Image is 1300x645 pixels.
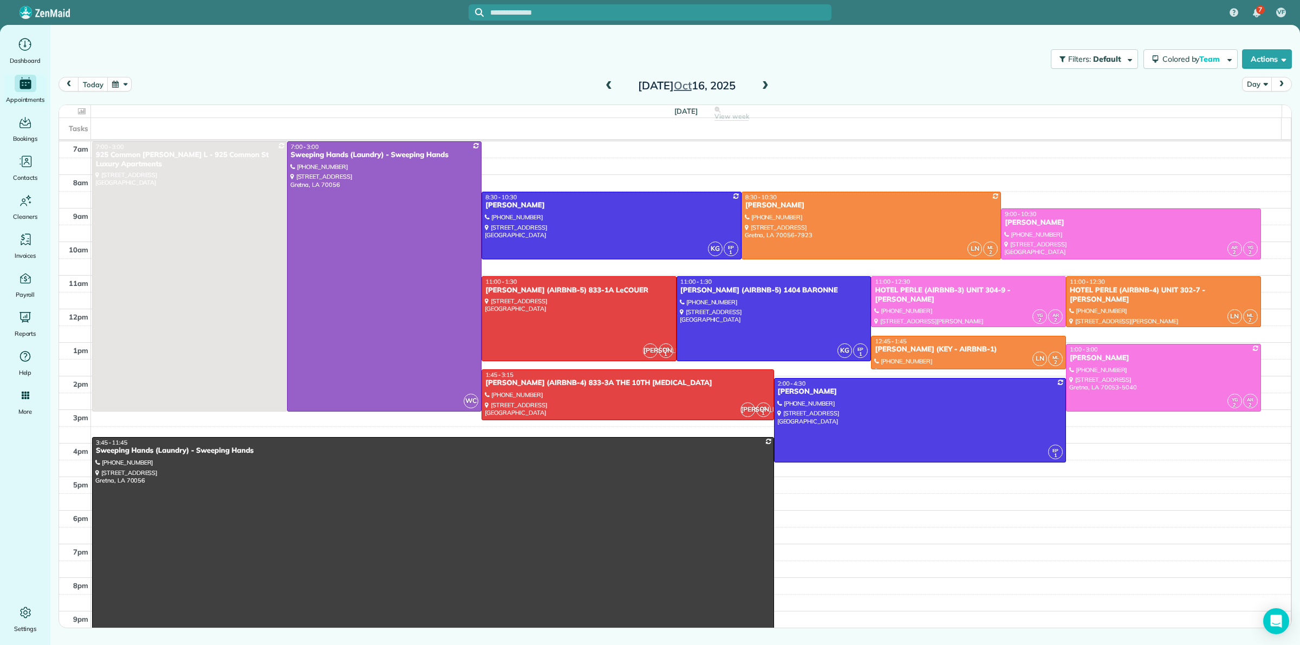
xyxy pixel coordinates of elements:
span: Help [19,367,32,378]
span: 2:00 - 4:30 [778,380,806,387]
span: Settings [14,623,37,634]
a: Filters: Default [1045,49,1138,69]
span: VF [1277,8,1285,17]
button: Filters: Default [1051,49,1138,69]
a: Payroll [4,270,46,300]
a: Contacts [4,153,46,183]
small: 2 [1033,315,1046,325]
span: More [18,406,32,417]
div: [PERSON_NAME] [745,201,998,210]
a: Invoices [4,231,46,261]
button: today [78,77,108,92]
span: 11:00 - 1:30 [485,278,517,285]
small: 2 [1244,315,1257,325]
span: 8pm [73,581,88,590]
small: 2 [1244,400,1257,411]
a: Bookings [4,114,46,144]
span: 7:00 - 3:00 [96,143,124,151]
span: 12pm [69,312,88,321]
span: CG [662,346,669,352]
span: View week [714,112,749,121]
span: Oct [674,79,692,92]
span: 9:00 - 10:30 [1005,210,1036,218]
a: Dashboard [4,36,46,66]
small: 2 [984,247,997,258]
span: 2pm [73,380,88,388]
span: [DATE] [674,107,698,115]
button: Actions [1242,49,1292,69]
span: Team [1199,54,1221,64]
a: Help [4,348,46,378]
span: 4pm [73,447,88,455]
div: 7 unread notifications [1245,1,1268,25]
svg: Focus search [475,8,484,17]
div: HOTEL PERLE (AIRBNB-3) UNIT 304-9 - [PERSON_NAME] [874,286,1063,304]
span: 1:00 - 3:00 [1070,346,1098,353]
span: 7 [1258,5,1262,14]
span: 8:30 - 10:30 [485,193,517,201]
small: 1 [854,349,867,360]
span: YG [1232,396,1238,402]
small: 2 [1049,357,1062,368]
div: Sweeping Hands (Laundry) - Sweeping Hands [290,151,479,160]
span: 7pm [73,548,88,556]
span: AR [1231,244,1238,250]
span: EP [728,244,734,250]
small: 1 [724,247,738,258]
div: 925 Common [PERSON_NAME] L - 925 Common St Luxury Apartments [95,151,284,169]
span: [PERSON_NAME] [740,402,755,417]
small: 2 [1244,247,1257,258]
span: 3:45 - 11:45 [96,439,127,446]
small: 1 [1049,451,1062,461]
button: prev [58,77,79,92]
small: 2 [1228,400,1241,411]
div: [PERSON_NAME] [485,201,738,210]
small: 1 [659,349,673,360]
span: 8am [73,178,88,187]
span: 11:00 - 12:30 [1070,278,1105,285]
div: [PERSON_NAME] (AIRBNB-4) 833-3A THE 10TH [MEDICAL_DATA] [485,379,770,388]
span: 11:00 - 1:30 [680,278,712,285]
span: Filters: [1068,54,1091,64]
span: 9pm [73,615,88,623]
button: Day [1242,77,1272,92]
span: 5pm [73,480,88,489]
span: Reports [15,328,36,339]
small: 2 [1228,247,1241,258]
span: LN [1227,309,1242,324]
span: Appointments [6,94,45,105]
div: [PERSON_NAME] (KEY - AIRBNB-1) [874,345,1063,354]
span: Dashboard [10,55,41,66]
button: next [1271,77,1292,92]
span: ML [987,244,994,250]
small: 1 [757,408,770,419]
span: 7:00 - 3:00 [291,143,319,151]
span: Payroll [16,289,35,300]
div: [PERSON_NAME] [777,387,1063,396]
span: AR [1052,312,1059,318]
span: 7am [73,145,88,153]
span: LN [1032,351,1047,366]
span: [PERSON_NAME] [643,343,658,358]
a: Cleaners [4,192,46,222]
span: Contacts [13,172,37,183]
span: KG [837,343,852,358]
div: HOTEL PERLE (AIRBNB-4) UNIT 302-7 - [PERSON_NAME] [1069,286,1258,304]
button: Colored byTeam [1143,49,1238,69]
span: AR [1247,396,1253,402]
span: ML [1052,354,1059,360]
a: Settings [4,604,46,634]
button: Focus search [469,8,484,17]
span: 1pm [73,346,88,355]
span: Tasks [69,124,88,133]
span: LN [967,242,982,256]
div: [PERSON_NAME] [1069,354,1258,363]
span: Bookings [13,133,38,144]
span: EP [857,346,863,352]
span: KG [708,242,723,256]
span: 11am [69,279,88,288]
span: Cleaners [13,211,37,222]
span: YG [1247,244,1253,250]
span: Default [1093,54,1122,64]
span: 8:30 - 10:30 [745,193,777,201]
